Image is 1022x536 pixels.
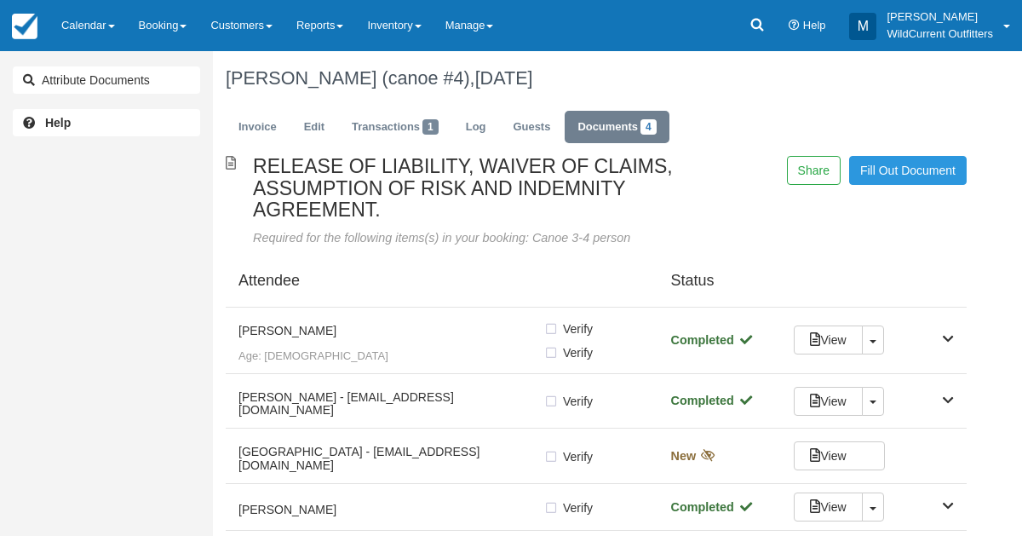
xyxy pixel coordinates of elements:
[671,449,716,463] strong: New
[849,13,876,40] div: M
[226,273,658,290] h4: Attendee
[12,14,37,39] img: checkfront-main-nav-mini-logo.png
[671,500,754,514] strong: Completed
[475,67,533,89] span: [DATE]
[500,111,563,144] a: Guests
[238,504,543,516] h5: [PERSON_NAME]
[563,344,593,361] span: Verify
[253,229,687,247] div: Required for the following items(s) in your booking: Canoe 3-4 person
[238,349,543,365] span: Age: [DEMOGRAPHIC_DATA]
[226,68,967,89] h1: [PERSON_NAME] (canoe #4),
[565,111,669,144] a: Documents4
[238,391,543,418] h5: [PERSON_NAME] - [EMAIL_ADDRESS][DOMAIN_NAME]
[13,66,200,94] button: Attribute Documents
[563,499,593,516] span: Verify
[671,394,754,407] strong: Completed
[794,441,884,470] a: View
[789,20,800,32] i: Help
[563,448,593,465] span: Verify
[887,9,993,26] p: [PERSON_NAME]
[291,111,337,144] a: Edit
[45,116,71,130] b: Help
[563,320,593,337] span: Verify
[422,119,439,135] span: 1
[887,26,993,43] p: WildCurrent Outfitters
[794,493,862,522] a: View
[13,109,200,136] a: Help
[238,325,543,337] h5: [PERSON_NAME]
[671,333,754,347] strong: Completed
[787,156,841,185] button: Share
[339,111,451,144] a: Transactions1
[803,19,826,32] span: Help
[563,393,593,410] span: Verify
[226,111,290,144] a: Invoice
[794,387,862,416] a: View
[794,326,862,354] a: View
[849,156,967,185] a: Fill Out Document
[658,273,782,290] h4: Status
[253,156,687,221] h2: RELEASE OF LIABILITY, WAIVER OF CLAIMS, ASSUMPTION OF RISK AND INDEMNITY AGREEMENT.
[453,111,499,144] a: Log
[238,446,543,472] h5: [GEOGRAPHIC_DATA] - [EMAIL_ADDRESS][DOMAIN_NAME]
[640,119,657,135] span: 4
